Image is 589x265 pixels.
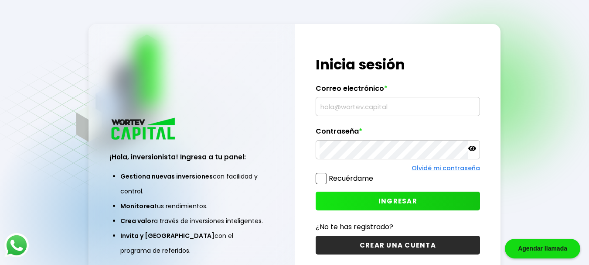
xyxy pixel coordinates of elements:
[316,54,480,75] h1: Inicia sesión
[329,173,373,183] label: Recuérdame
[316,192,480,210] button: INGRESAR
[120,231,214,240] span: Invita y [GEOGRAPHIC_DATA]
[120,199,263,213] li: tus rendimientos.
[412,164,480,172] a: Olvidé mi contraseña
[316,127,480,140] label: Contraseña
[316,221,480,232] p: ¿No te has registrado?
[316,236,480,255] button: CREAR UNA CUENTA
[109,152,274,162] h3: ¡Hola, inversionista! Ingresa a tu panel:
[120,217,154,225] span: Crea valor
[378,196,417,206] span: INGRESAR
[109,117,178,142] img: logo_wortev_capital
[320,97,476,116] input: hola@wortev.capital
[120,228,263,258] li: con el programa de referidos.
[120,172,213,181] span: Gestiona nuevas inversiones
[505,239,580,258] div: Agendar llamada
[120,202,154,210] span: Monitorea
[316,84,480,97] label: Correo electrónico
[316,221,480,255] a: ¿No te has registrado?CREAR UNA CUENTA
[120,213,263,228] li: a través de inversiones inteligentes.
[4,233,29,258] img: logos_whatsapp-icon.242b2217.svg
[120,169,263,199] li: con facilidad y control.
